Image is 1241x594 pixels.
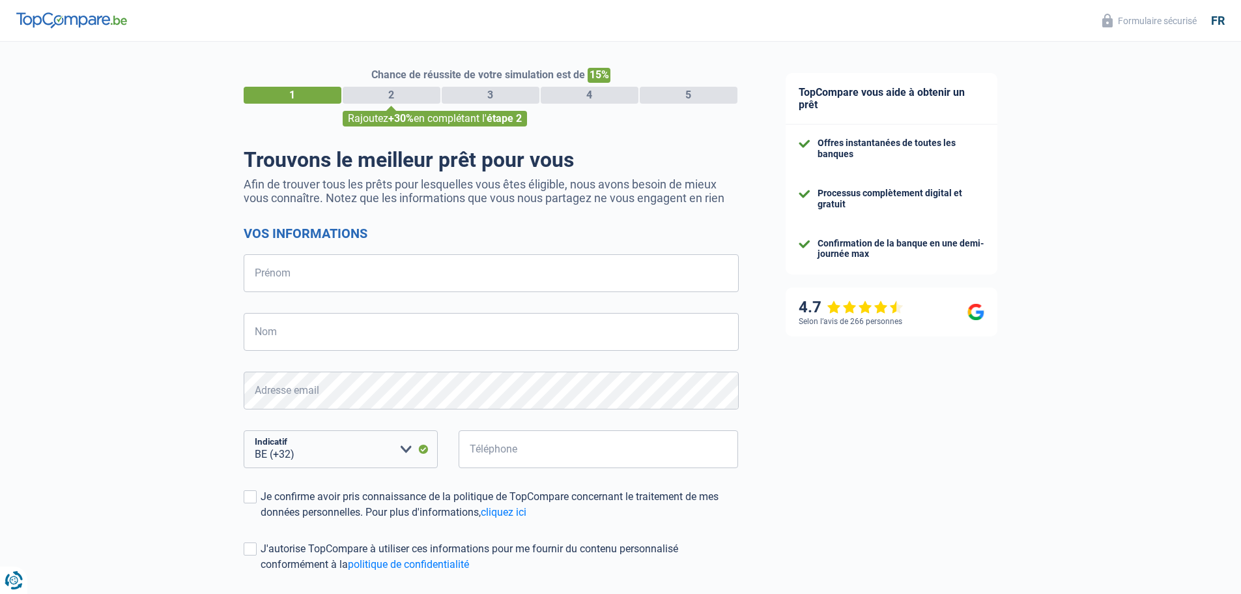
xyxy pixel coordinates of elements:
div: Je confirme avoir pris connaissance de la politique de TopCompare concernant le traitement de mes... [261,489,739,520]
div: Offres instantanées de toutes les banques [818,138,984,160]
div: Confirmation de la banque en une demi-journée max [818,238,984,260]
div: 3 [442,87,539,104]
input: 401020304 [459,430,739,468]
div: 2 [343,87,440,104]
h2: Vos informations [244,226,739,241]
h1: Trouvons le meilleur prêt pour vous [244,147,739,172]
img: TopCompare Logo [16,12,127,28]
div: J'autorise TopCompare à utiliser ces informations pour me fournir du contenu personnalisé conform... [261,541,739,572]
div: fr [1211,14,1225,28]
span: Chance de réussite de votre simulation est de [371,68,585,81]
div: Selon l’avis de 266 personnes [799,317,902,326]
div: 4 [541,87,638,104]
button: Formulaire sécurisé [1094,10,1205,31]
div: Processus complètement digital et gratuit [818,188,984,210]
a: politique de confidentialité [348,558,469,571]
span: +30% [388,112,414,125]
div: 4.7 [799,298,904,317]
div: 5 [640,87,737,104]
a: cliquez ici [481,506,526,518]
span: 15% [588,68,610,83]
div: 1 [244,87,341,104]
div: Rajoutez en complétant l' [343,111,527,126]
div: TopCompare vous aide à obtenir un prêt [786,73,997,125]
span: étape 2 [487,112,522,125]
p: Afin de trouver tous les prêts pour lesquelles vous êtes éligible, nous avons besoin de mieux vou... [244,177,739,205]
